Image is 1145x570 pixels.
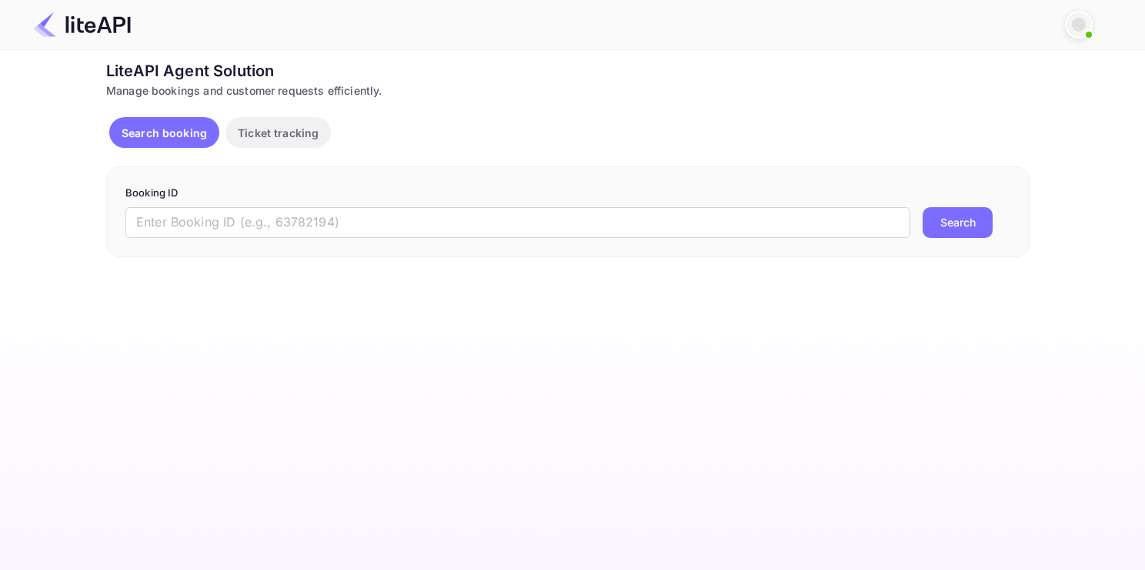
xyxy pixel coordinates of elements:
p: Search booking [122,125,207,141]
img: LiteAPI Logo [34,12,131,37]
div: LiteAPI Agent Solution [106,59,1030,82]
p: Ticket tracking [238,125,319,141]
p: Booking ID [125,186,1010,201]
div: Manage bookings and customer requests efficiently. [106,82,1030,99]
button: Search [923,207,993,238]
input: Enter Booking ID (e.g., 63782194) [125,207,910,238]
